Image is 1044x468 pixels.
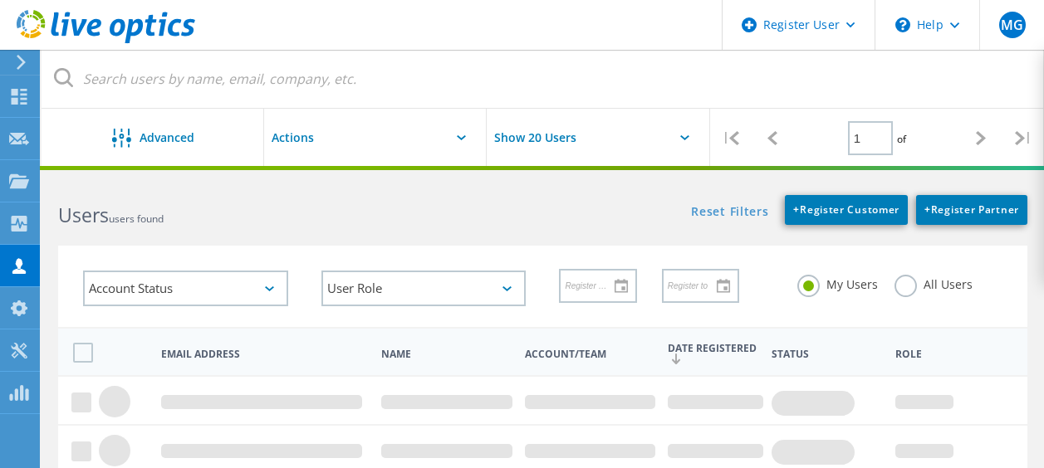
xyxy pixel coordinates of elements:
[793,202,899,217] span: Register Customer
[17,35,195,46] a: Live Optics Dashboard
[1001,18,1023,32] span: MG
[916,195,1027,225] a: +Register Partner
[525,349,654,359] span: Account/Team
[772,349,881,359] span: Status
[1002,109,1044,168] div: |
[924,202,931,217] b: +
[668,344,757,364] span: Date Registered
[321,271,527,306] div: User Role
[897,132,906,146] span: of
[924,202,1019,217] span: Register Partner
[561,270,623,301] input: Register from
[793,202,800,217] b: +
[381,349,510,359] span: Name
[140,132,194,144] span: Advanced
[109,212,164,226] span: users found
[161,349,367,359] span: Email Address
[797,275,878,290] label: My Users
[895,349,966,359] span: Role
[785,195,908,225] a: +Register Customer
[664,270,726,301] input: Register to
[83,271,288,306] div: Account Status
[895,275,973,290] label: All Users
[58,202,109,228] b: Users
[895,17,910,32] svg: \n
[691,206,768,220] a: Reset Filters
[710,109,752,168] div: |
